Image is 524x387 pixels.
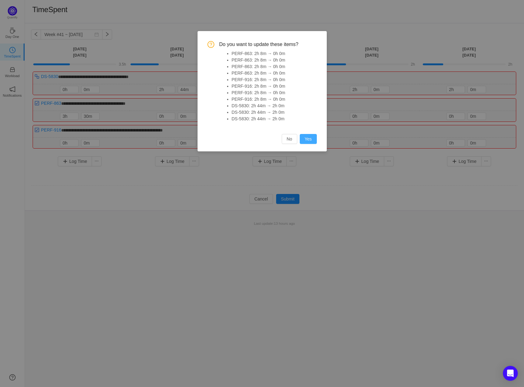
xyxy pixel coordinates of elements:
[232,70,317,76] li: PERF-863: 2h 8m → 0h 0m
[232,50,317,57] li: PERF-863: 2h 8m → 0h 0m
[232,96,317,103] li: PERF-916: 2h 8m → 0h 0m
[282,134,297,144] button: No
[232,90,317,96] li: PERF-916: 2h 8m → 0h 0m
[232,83,317,90] li: PERF-916: 2h 8m → 0h 0m
[300,134,317,144] button: Yes
[232,57,317,63] li: PERF-863: 2h 8m → 0h 0m
[503,366,518,381] div: Open Intercom Messenger
[232,63,317,70] li: PERF-863: 2h 8m → 0h 0m
[232,103,317,109] li: DS-5830: 2h 44m → 2h 0m
[207,41,214,48] i: icon: question-circle
[219,41,317,48] span: Do you want to update these items?
[232,116,317,122] li: DS-5830: 2h 44m → 2h 0m
[232,109,317,116] li: DS-5830: 2h 44m → 2h 0m
[232,76,317,83] li: PERF-916: 2h 8m → 0h 0m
